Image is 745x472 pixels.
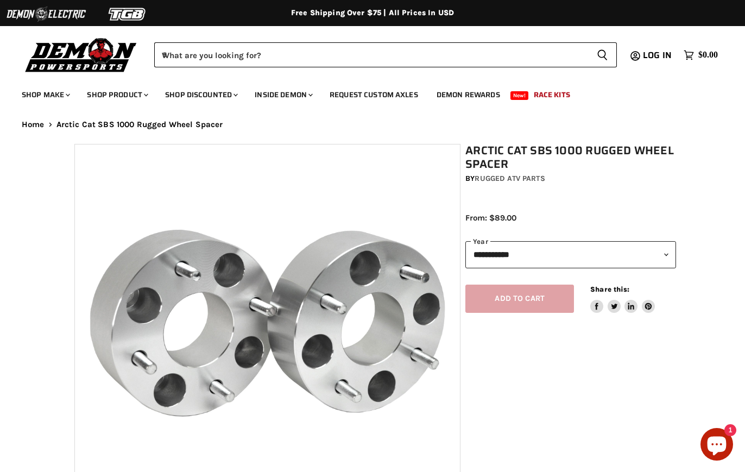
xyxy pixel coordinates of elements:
a: Home [22,120,45,129]
a: Race Kits [526,84,578,106]
a: $0.00 [678,47,723,63]
a: Rugged ATV Parts [475,174,545,183]
span: Arctic Cat SBS 1000 Rugged Wheel Spacer [56,120,223,129]
button: Search [588,42,617,67]
span: New! [510,91,529,100]
a: Shop Discounted [157,84,244,106]
span: From: $89.00 [465,213,516,223]
img: TGB Logo 2 [87,4,168,24]
ul: Main menu [14,79,715,106]
span: $0.00 [698,50,718,60]
span: Share this: [590,285,629,293]
a: Log in [638,51,678,60]
input: When autocomplete results are available use up and down arrows to review and enter to select [154,42,588,67]
a: Request Custom Axles [321,84,426,106]
div: by [465,173,676,185]
img: Demon Powersports [22,35,141,74]
h1: Arctic Cat SBS 1000 Rugged Wheel Spacer [465,144,676,171]
inbox-online-store-chat: Shopify online store chat [697,428,736,463]
a: Inside Demon [247,84,319,106]
aside: Share this: [590,285,655,313]
a: Shop Product [79,84,155,106]
span: Log in [643,48,672,62]
select: year [465,241,676,268]
a: Demon Rewards [428,84,508,106]
img: Demon Electric Logo 2 [5,4,87,24]
a: Shop Make [14,84,77,106]
form: Product [154,42,617,67]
